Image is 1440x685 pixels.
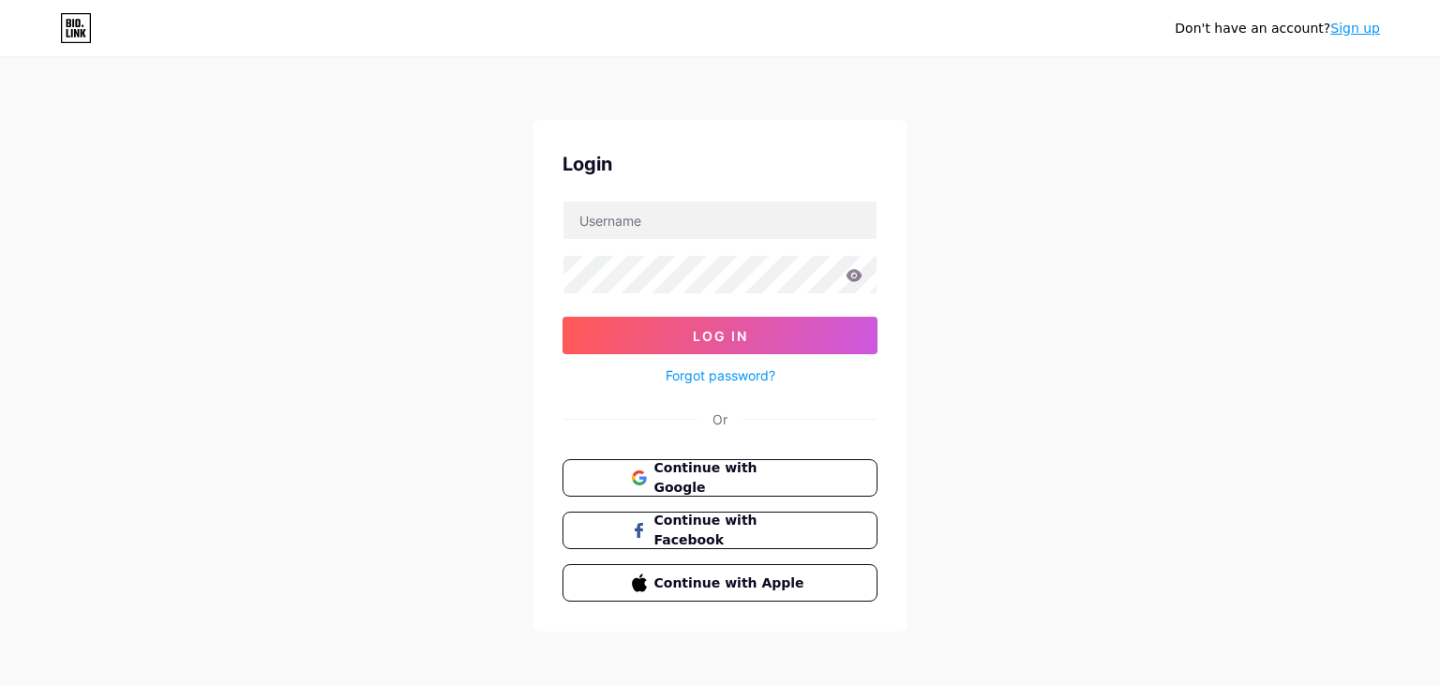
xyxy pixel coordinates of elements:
[1330,21,1380,36] a: Sign up
[654,511,809,550] span: Continue with Facebook
[562,564,877,602] button: Continue with Apple
[562,459,877,497] button: Continue with Google
[1175,19,1380,38] div: Don't have an account?
[562,150,877,178] div: Login
[712,410,727,429] div: Or
[563,201,877,239] input: Username
[562,512,877,549] button: Continue with Facebook
[654,573,809,593] span: Continue with Apple
[562,317,877,354] button: Log In
[693,328,748,344] span: Log In
[666,365,775,385] a: Forgot password?
[654,458,809,498] span: Continue with Google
